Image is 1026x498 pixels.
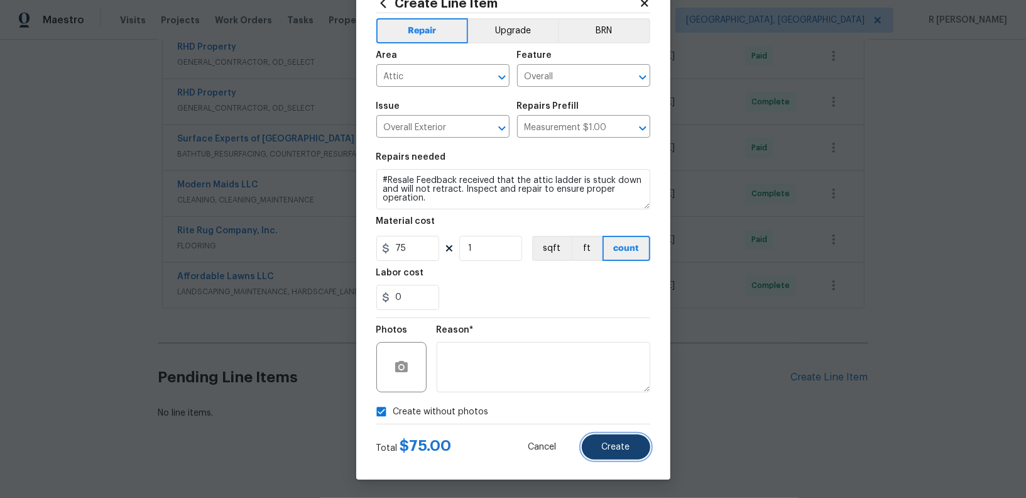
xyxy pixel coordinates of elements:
button: count [603,236,650,261]
button: Upgrade [468,18,558,43]
button: Open [634,119,652,137]
h5: Photos [376,326,408,335]
button: Cancel [508,434,577,460]
button: Open [493,119,511,137]
button: ft [571,236,603,261]
h5: Feature [517,51,552,60]
h5: Area [376,51,398,60]
span: $ 75.00 [400,438,452,453]
h5: Repairs Prefill [517,102,579,111]
span: Create [602,443,630,452]
button: Create [582,434,650,460]
button: Open [493,69,511,86]
div: Total [376,440,452,455]
h5: Material cost [376,217,435,226]
span: Create without photos [393,406,489,419]
h5: Issue [376,102,400,111]
button: BRN [558,18,650,43]
textarea: #Resale Feedback received that the attic ladder is stuck down and will not retract. Inspect and r... [376,169,650,209]
button: Open [634,69,652,86]
button: sqft [532,236,571,261]
h5: Reason* [437,326,474,335]
h5: Labor cost [376,268,424,277]
span: Cancel [528,443,557,452]
h5: Repairs needed [376,153,446,162]
button: Repair [376,18,469,43]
